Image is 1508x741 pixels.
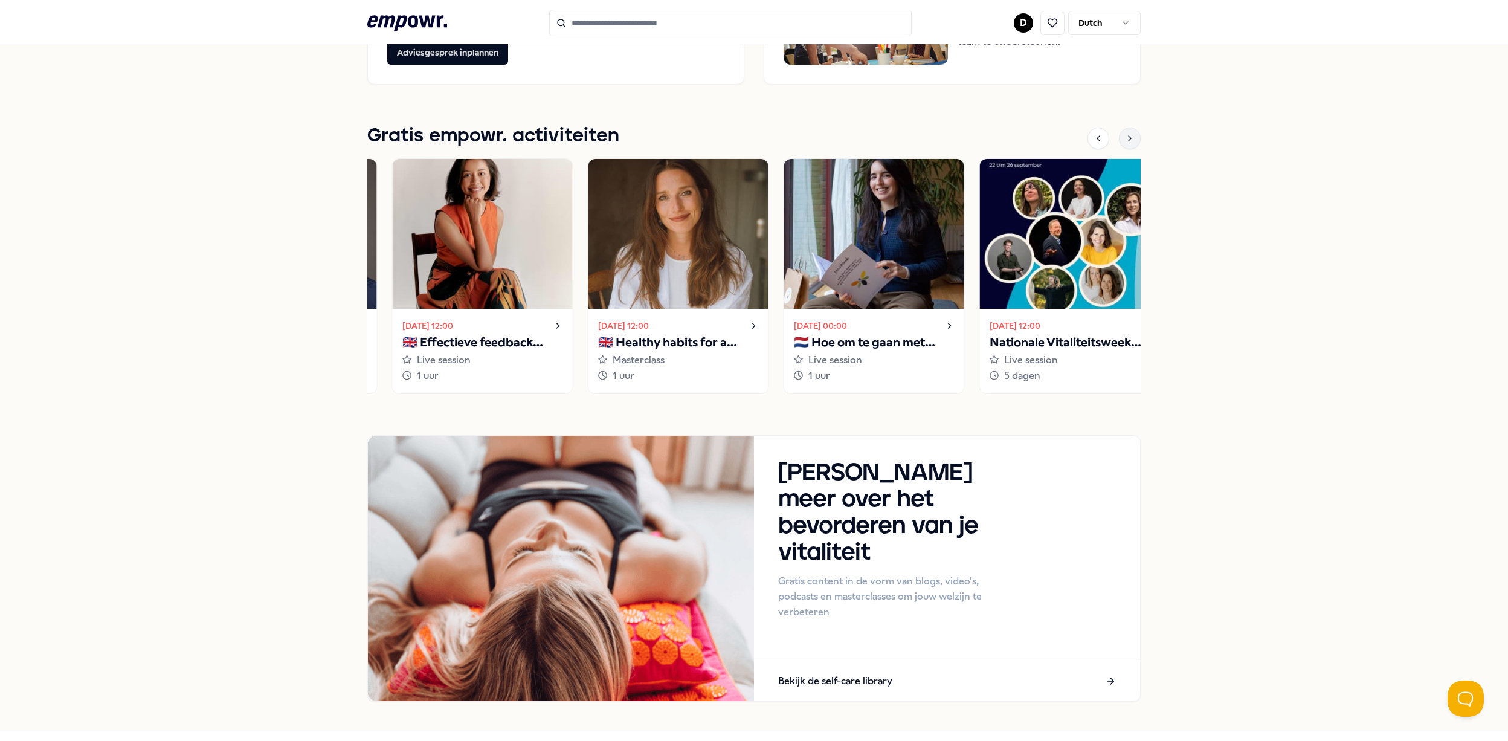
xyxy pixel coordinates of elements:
div: 1 uur [402,368,563,384]
p: 🇬🇧 Healthy habits for a stress-free start to the year [598,333,759,352]
div: Live session [794,352,955,368]
time: [DATE] 12:00 [598,319,649,332]
div: 5 dagen [990,368,1150,384]
img: Handout image [368,436,754,701]
p: 🇳🇱 Hoe om te gaan met onzekerheid? [794,333,955,352]
input: Search for products, categories or subcategories [549,10,912,36]
button: D [1014,13,1033,33]
img: activity image [784,159,964,309]
a: [DATE] 12:00🇬🇧 Healthy habits for a stress-free start to the yearMasterclass1 uur [588,158,769,393]
img: activity image [393,159,573,309]
button: Adviesgesprek inplannen [387,40,508,65]
h1: Gratis empowr. activiteiten [367,121,619,151]
time: [DATE] 12:00 [990,319,1040,332]
a: [DATE] 12:00🇬🇧 Effectieve feedback geven en ontvangenLive session1 uur [392,158,573,393]
img: activity image [197,159,377,309]
p: 🇬🇧 Effectieve feedback geven en ontvangen [402,333,563,352]
img: activity image [588,159,768,309]
p: Gratis content in de vorm van blogs, video's, podcasts en masterclasses om jouw welzijn te verbet... [778,574,1004,620]
time: [DATE] 00:00 [794,319,847,332]
iframe: Help Scout Beacon - Open [1448,681,1484,717]
div: 1 uur [794,368,955,384]
a: Handout image[PERSON_NAME] meer over het bevorderen van je vitaliteitGratis content in de vorm va... [367,435,1141,702]
div: 1 uur [598,368,759,384]
div: Live session [990,352,1150,368]
a: [DATE] 00:00🇳🇱 Hoe om te gaan met onzekerheid?Live session1 uur [784,158,965,393]
a: [DATE] 12:00Nationale Vitaliteitsweek 2025Live session5 dagen [979,158,1161,393]
p: Nationale Vitaliteitsweek 2025 [990,333,1150,352]
h3: [PERSON_NAME] meer over het bevorderen van je vitaliteit [778,460,1004,566]
div: Masterclass [598,352,759,368]
img: activity image [980,159,1160,309]
p: Bekijk de self-care library [778,673,892,689]
div: Live session [402,352,563,368]
time: [DATE] 12:00 [402,319,453,332]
